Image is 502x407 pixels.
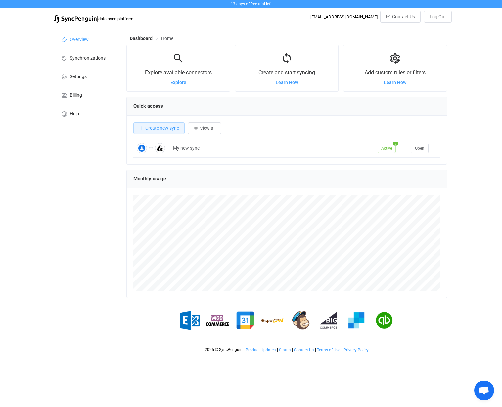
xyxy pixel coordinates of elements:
[373,309,396,332] img: quickbooks.png
[380,11,421,23] button: Contact Us
[365,69,426,76] span: Add custom rules or filters
[70,56,106,61] span: Synchronizations
[430,14,446,19] span: Log Out
[378,144,396,153] span: Active
[424,11,452,23] button: Log Out
[231,2,272,6] span: 13 days of free trial left
[317,309,340,332] img: big-commerce.png
[70,37,89,42] span: Overview
[234,309,257,332] img: google.png
[411,144,429,153] button: Open
[343,348,369,352] a: Privacy Policy
[54,67,120,85] a: Settings
[70,93,82,98] span: Billing
[145,69,212,76] span: Explore available connectors
[342,347,342,352] span: |
[315,347,316,352] span: |
[289,309,312,332] img: mailchimp.png
[392,14,415,19] span: Contact Us
[130,36,153,41] span: Dashboard
[206,309,229,332] img: woo-commerce.png
[70,111,79,117] span: Help
[245,348,276,352] a: Product Updates
[54,15,97,23] img: syncpenguin.svg
[279,348,291,352] a: Status
[244,347,245,352] span: |
[130,36,173,41] div: Breadcrumb
[133,122,185,134] button: Create new sync
[98,16,133,21] span: data sync platform
[70,74,87,79] span: Settings
[345,309,368,332] img: sendgrid.png
[317,348,341,352] a: Terms of Use
[54,30,120,48] a: Overview
[384,80,406,85] a: Learn How
[178,309,201,332] img: exchange.png
[170,144,374,152] div: My new sync
[294,348,314,352] a: Contact Us
[133,176,166,182] span: Monthly usage
[205,347,243,352] span: 2025 © SyncPenguin
[188,122,221,134] button: View all
[200,126,215,131] span: View all
[246,348,276,352] span: Product Updates
[277,347,278,352] span: |
[54,48,120,67] a: Synchronizations
[310,14,378,19] div: [EMAIL_ADDRESS][DOMAIN_NAME]
[54,14,133,23] a: |data sync platform
[97,14,98,23] span: |
[161,36,173,41] span: Home
[145,126,179,131] span: Create new sync
[54,104,120,123] a: Help
[54,85,120,104] a: Billing
[343,348,369,352] span: Privacy Policy
[170,80,186,85] a: Explore
[155,143,165,153] img: Attio Contacts
[258,69,315,76] span: Create and start syncing
[474,381,494,400] a: Open chat
[261,309,285,332] img: espo-crm.png
[415,146,424,151] span: Open
[276,80,298,85] a: Learn How
[411,145,429,151] a: Open
[292,347,293,352] span: |
[133,103,163,109] span: Quick access
[137,143,147,153] img: Google Contacts
[317,348,340,352] span: Terms of Use
[393,142,398,145] span: 2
